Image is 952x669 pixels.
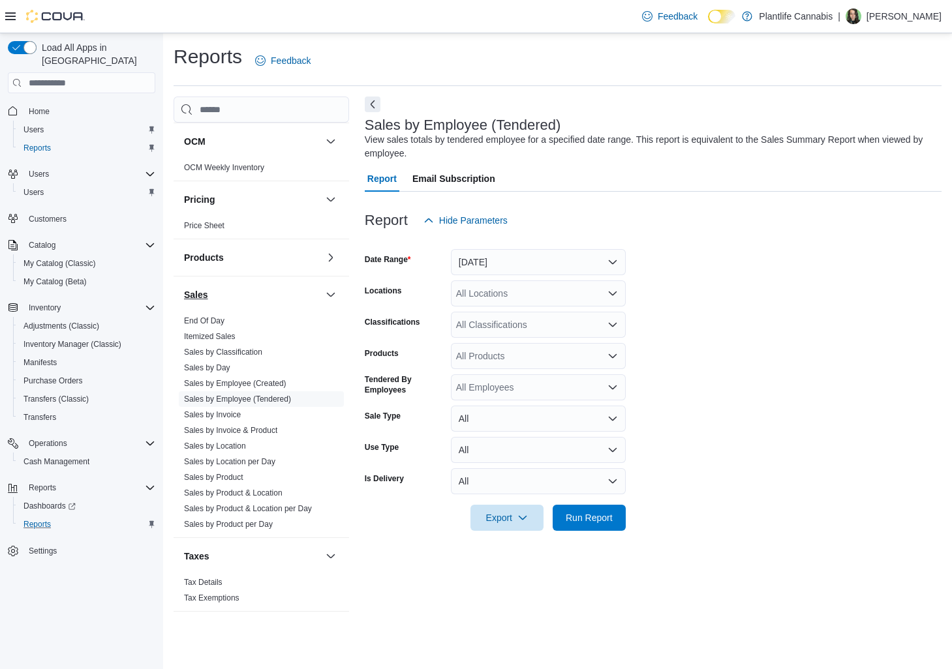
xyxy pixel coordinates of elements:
[18,373,88,389] a: Purchase Orders
[18,122,155,138] span: Users
[365,442,399,453] label: Use Type
[174,44,242,70] h1: Reports
[23,543,62,559] a: Settings
[184,193,320,206] button: Pricing
[18,318,155,334] span: Adjustments (Classic)
[18,140,155,156] span: Reports
[418,207,513,233] button: Hide Parameters
[18,516,155,532] span: Reports
[18,373,155,389] span: Purchase Orders
[553,505,626,531] button: Run Report
[23,376,83,386] span: Purchase Orders
[23,211,155,227] span: Customers
[18,140,56,156] a: Reports
[23,519,51,529] span: Reports
[367,166,397,192] span: Report
[18,185,155,200] span: Users
[13,372,161,390] button: Purchase Orders
[18,336,127,352] a: Inventory Manager (Classic)
[184,162,264,173] span: OCM Weekly Inventory
[451,249,626,275] button: [DATE]
[184,426,277,435] a: Sales by Invoice & Product
[13,408,161,426] button: Transfers
[18,498,155,514] span: Dashboards
[184,316,224,325] a: End Of Day
[184,457,275,466] a: Sales by Location per Day
[184,410,241,419] a: Sales by Invoice
[184,593,239,602] a: Tax Exemptions
[174,218,349,239] div: Pricing
[184,348,262,357] a: Sales by Classification
[846,8,861,24] div: Jade Staines
[23,211,72,227] a: Customers
[18,409,61,425] a: Transfers
[323,287,339,303] button: Sales
[18,274,92,290] a: My Catalog (Beta)
[18,185,49,200] a: Users
[184,456,275,467] span: Sales by Location per Day
[184,578,223,587] a: Tax Details
[13,317,161,335] button: Adjustments (Classic)
[23,436,155,451] span: Operations
[3,541,161,560] button: Settings
[184,488,283,498] a: Sales by Product & Location
[365,117,561,133] h3: Sales by Employee (Tendered)
[13,139,161,157] button: Reports
[439,214,508,227] span: Hide Parameters
[23,339,121,349] span: Inventory Manager (Classic)
[18,318,104,334] a: Adjustments (Classic)
[23,501,76,511] span: Dashboards
[184,441,246,451] span: Sales by Location
[250,48,316,74] a: Feedback
[3,299,161,317] button: Inventory
[607,382,618,393] button: Open list of options
[184,593,239,603] span: Tax Exemptions
[23,456,89,467] span: Cash Management
[184,135,206,148] h3: OCM
[13,353,161,372] button: Manifests
[13,335,161,353] button: Inventory Manager (Classic)
[184,163,264,172] a: OCM Weekly Inventory
[23,102,155,119] span: Home
[3,209,161,228] button: Customers
[184,394,291,404] a: Sales by Employee (Tendered)
[184,488,283,498] span: Sales by Product & Location
[23,276,87,287] span: My Catalog (Beta)
[451,437,626,463] button: All
[23,321,99,331] span: Adjustments (Classic)
[184,332,236,341] a: Itemized Sales
[184,288,208,301] h3: Sales
[3,434,161,453] button: Operations
[759,8,833,24] p: Plantlife Cannabis
[18,391,155,407] span: Transfers (Classic)
[607,288,618,299] button: Open list of options
[184,347,262,357] span: Sales by Classification
[184,378,286,389] span: Sales by Employee (Created)
[271,54,311,67] span: Feedback
[838,8,840,24] p: |
[323,250,339,265] button: Products
[184,251,320,264] button: Products
[29,303,61,313] span: Inventory
[13,183,161,201] button: Users
[451,468,626,494] button: All
[184,520,273,529] a: Sales by Product per Day
[3,236,161,254] button: Catalog
[18,498,81,514] a: Dashboards
[184,504,312,513] a: Sales by Product & Location per Day
[184,193,215,206] h3: Pricing
[13,497,161,515] a: Dashboards
[184,550,209,563] h3: Taxes
[29,169,49,179] span: Users
[184,135,320,148] button: OCM
[867,8,942,24] p: [PERSON_NAME]
[23,258,96,269] span: My Catalog (Classic)
[174,313,349,537] div: Sales
[365,286,402,296] label: Locations
[23,357,57,368] span: Manifests
[23,300,155,316] span: Inventory
[323,548,339,564] button: Taxes
[23,187,44,198] span: Users
[23,166,54,182] button: Users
